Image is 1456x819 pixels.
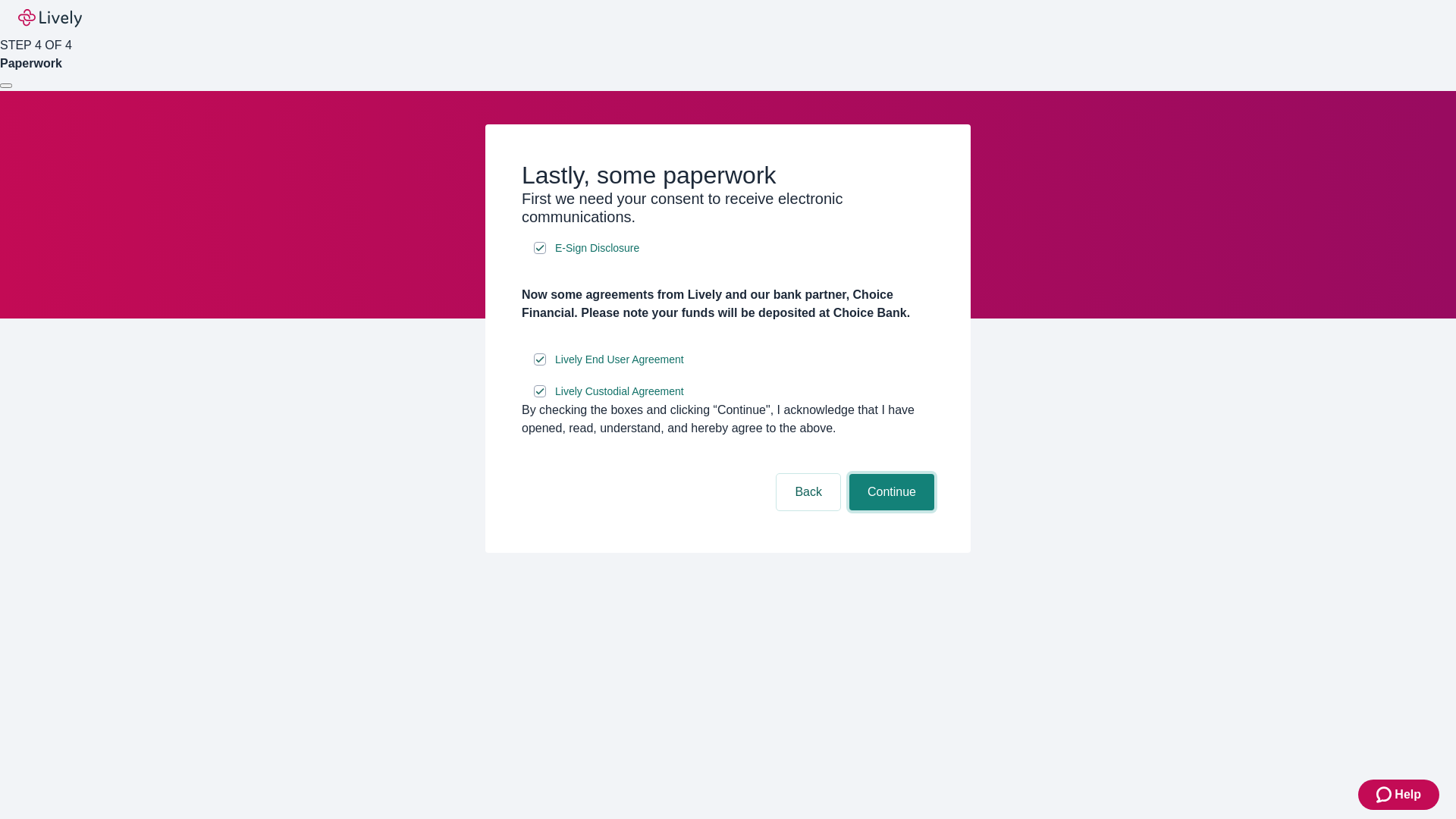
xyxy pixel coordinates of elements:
span: Lively Custodial Agreement [555,384,684,400]
span: Help [1395,786,1421,804]
a: e-sign disclosure document [552,239,642,258]
div: By checking the boxes and clicking “Continue", I acknowledge that I have opened, read, understand... [522,401,934,438]
h3: First we need your consent to receive electronic communications. [522,190,934,226]
svg: Zendesk support icon [1376,786,1395,804]
h2: Lastly, some paperwork [522,161,934,190]
a: e-sign disclosure document [552,350,687,369]
button: Continue [849,474,934,510]
span: E-Sign Disclosure [555,240,639,256]
button: Back [777,474,840,510]
a: e-sign disclosure document [552,382,687,401]
h4: Now some agreements from Lively and our bank partner, Choice Financial. Please note your funds wi... [522,286,934,322]
img: Lively [18,9,82,27]
button: Zendesk support iconHelp [1358,780,1439,810]
span: Lively End User Agreement [555,352,684,368]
